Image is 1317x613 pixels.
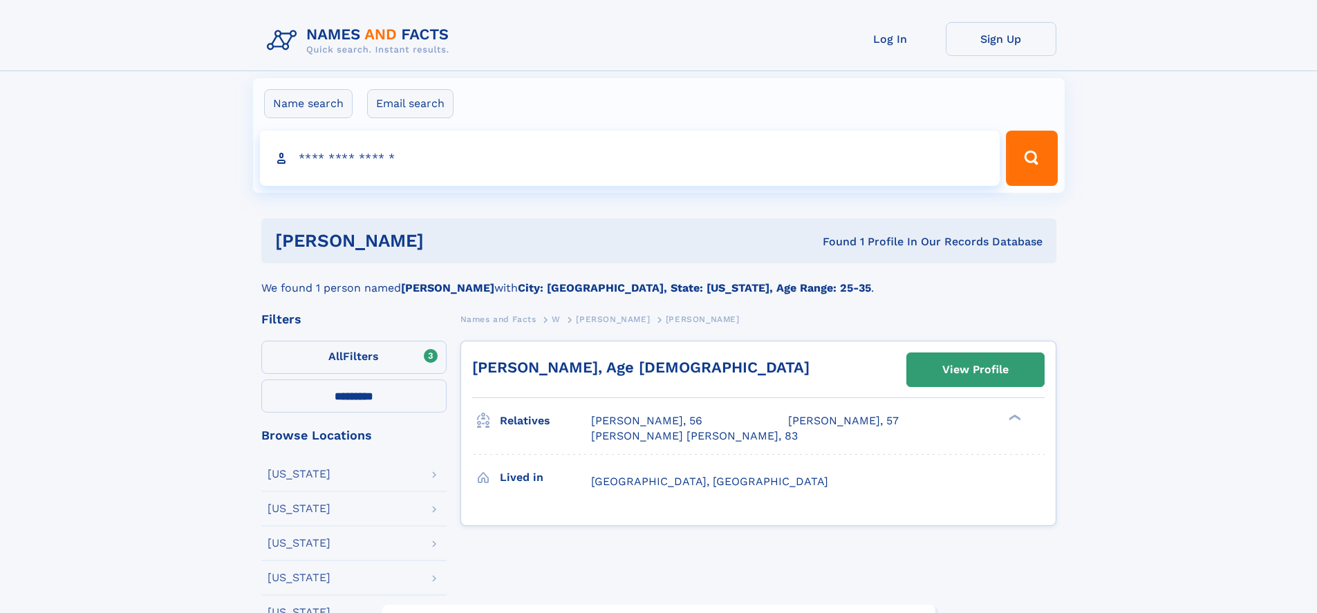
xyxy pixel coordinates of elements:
[268,572,330,583] div: [US_STATE]
[942,354,1009,386] div: View Profile
[472,359,810,376] a: [PERSON_NAME], Age [DEMOGRAPHIC_DATA]
[500,466,591,489] h3: Lived in
[401,281,494,294] b: [PERSON_NAME]
[500,409,591,433] h3: Relatives
[518,281,871,294] b: City: [GEOGRAPHIC_DATA], State: [US_STATE], Age Range: 25-35
[367,89,454,118] label: Email search
[261,429,447,442] div: Browse Locations
[666,314,740,324] span: [PERSON_NAME]
[552,310,561,328] a: W
[460,310,536,328] a: Names and Facts
[1005,413,1022,422] div: ❯
[268,538,330,549] div: [US_STATE]
[261,263,1056,296] div: We found 1 person named with .
[591,413,702,428] a: [PERSON_NAME], 56
[623,234,1043,249] div: Found 1 Profile In Our Records Database
[946,22,1056,56] a: Sign Up
[261,313,447,326] div: Filters
[260,131,1000,186] input: search input
[576,310,650,328] a: [PERSON_NAME]
[1006,131,1057,186] button: Search Button
[788,413,899,428] a: [PERSON_NAME], 57
[268,469,330,480] div: [US_STATE]
[552,314,561,324] span: W
[328,350,343,363] span: All
[835,22,946,56] a: Log In
[591,475,828,488] span: [GEOGRAPHIC_DATA], [GEOGRAPHIC_DATA]
[591,428,798,444] a: [PERSON_NAME] [PERSON_NAME], 83
[576,314,650,324] span: [PERSON_NAME]
[264,89,353,118] label: Name search
[268,503,330,514] div: [US_STATE]
[261,341,447,374] label: Filters
[275,232,624,249] h1: [PERSON_NAME]
[261,22,460,59] img: Logo Names and Facts
[907,353,1044,386] a: View Profile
